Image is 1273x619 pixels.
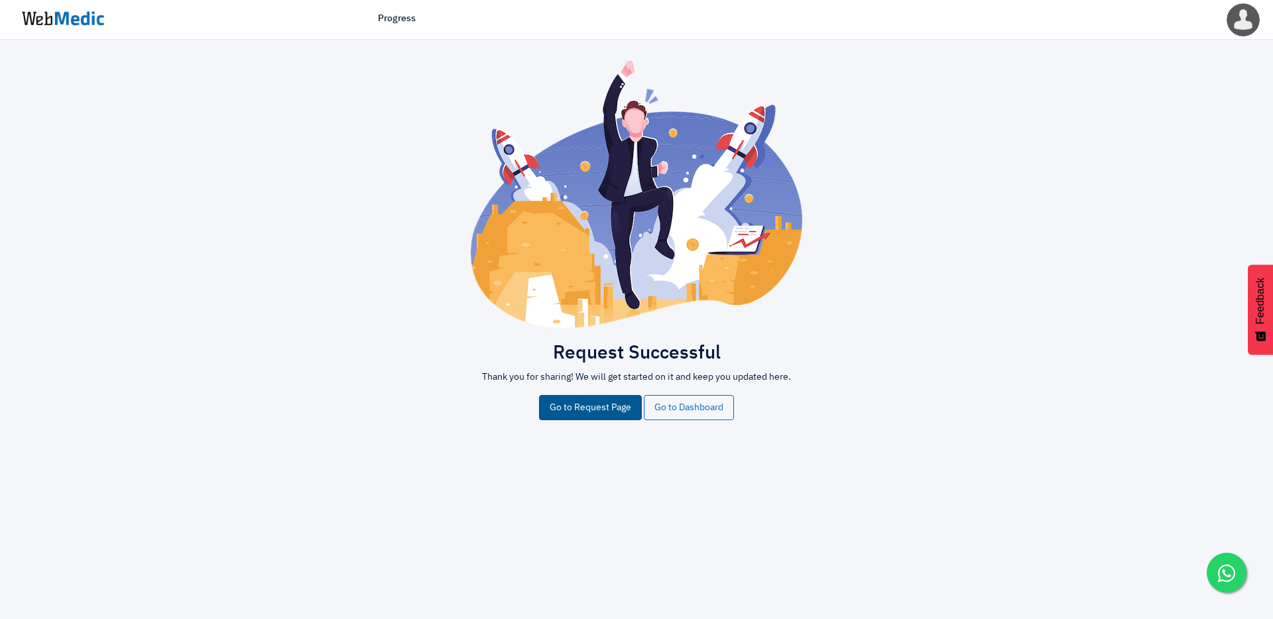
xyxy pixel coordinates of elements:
[539,395,642,420] a: Go to Request Page
[259,342,1014,365] h2: Request Successful
[644,395,734,420] a: Go to Dashboard
[1248,264,1273,355] button: Feedback - Show survey
[471,60,802,328] img: success.png
[1254,278,1266,324] span: Feedback
[378,12,416,26] a: Progress
[259,370,1014,384] p: Thank you for sharing! We will get started on it and keep you updated here.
